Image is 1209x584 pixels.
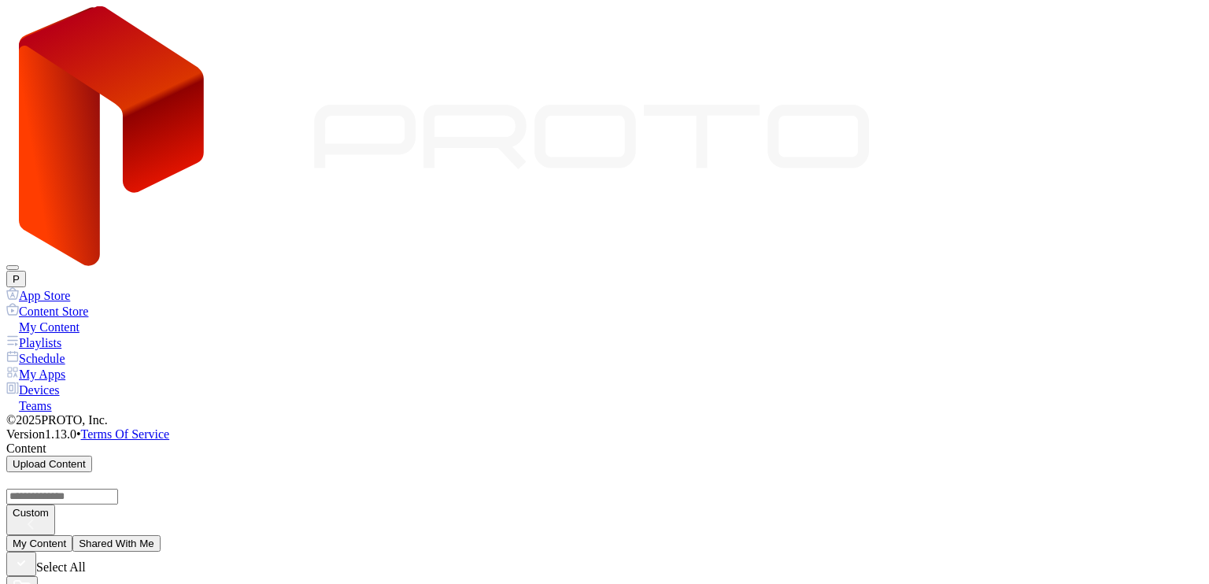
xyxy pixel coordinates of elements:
button: Upload Content [6,456,92,472]
div: Upload Content [13,458,86,470]
button: P [6,271,26,287]
button: Shared With Me [72,535,161,552]
span: Version 1.13.0 • [6,427,81,441]
a: My Content [6,319,1203,335]
div: Content [6,442,1203,456]
a: Devices [6,382,1203,397]
div: © 2025 PROTO, Inc. [6,413,1203,427]
a: My Apps [6,366,1203,382]
a: Schedule [6,350,1203,366]
button: Custom [6,505,55,535]
a: Teams [6,397,1203,413]
span: Select All [36,560,86,574]
a: Content Store [6,303,1203,319]
button: My Content [6,535,72,552]
a: App Store [6,287,1203,303]
a: Terms Of Service [81,427,170,441]
a: Playlists [6,335,1203,350]
div: Custom [13,507,49,519]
